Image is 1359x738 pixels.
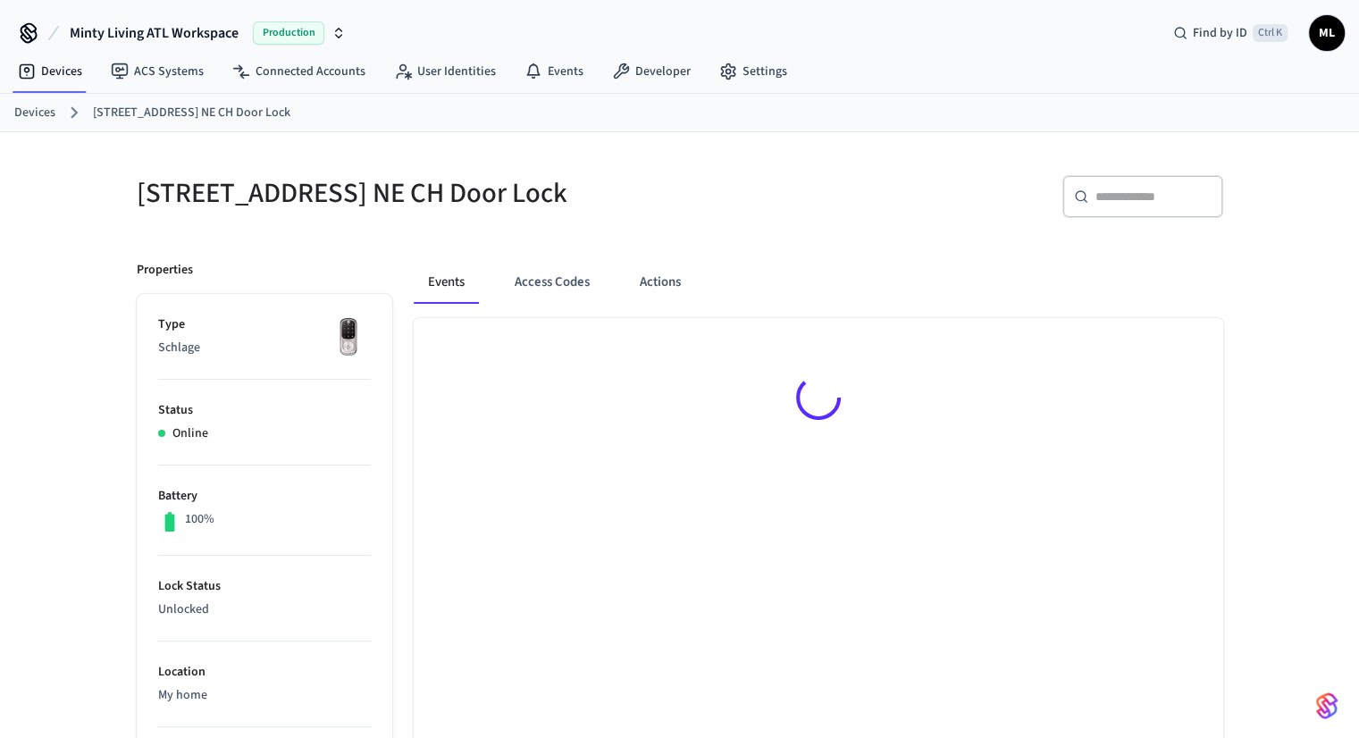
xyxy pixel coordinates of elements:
button: Access Codes [500,261,604,304]
div: ant example [414,261,1223,304]
span: Find by ID [1193,24,1247,42]
a: [STREET_ADDRESS] NE CH Door Lock [93,104,290,122]
a: Events [510,55,598,88]
p: Unlocked [158,600,371,619]
h5: [STREET_ADDRESS] NE CH Door Lock [137,175,669,212]
a: ACS Systems [96,55,218,88]
button: ML [1309,15,1345,51]
p: 100% [185,510,214,529]
a: Settings [705,55,801,88]
span: Minty Living ATL Workspace [70,22,239,44]
span: Production [253,21,324,45]
p: Schlage [158,339,371,357]
a: Devices [14,104,55,122]
a: Devices [4,55,96,88]
div: Find by IDCtrl K [1159,17,1302,49]
p: Online [172,424,208,443]
p: My home [158,686,371,705]
img: SeamLogoGradient.69752ec5.svg [1316,692,1338,720]
a: Connected Accounts [218,55,380,88]
span: ML [1311,17,1343,49]
button: Events [414,261,479,304]
a: User Identities [380,55,510,88]
a: Developer [598,55,705,88]
img: Yale Assure Touchscreen Wifi Smart Lock, Satin Nickel, Front [326,315,371,360]
button: Actions [625,261,695,304]
p: Type [158,315,371,334]
span: Ctrl K [1253,24,1288,42]
p: Location [158,663,371,682]
p: Lock Status [158,577,371,596]
p: Properties [137,261,193,280]
p: Status [158,401,371,420]
p: Battery [158,487,371,506]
